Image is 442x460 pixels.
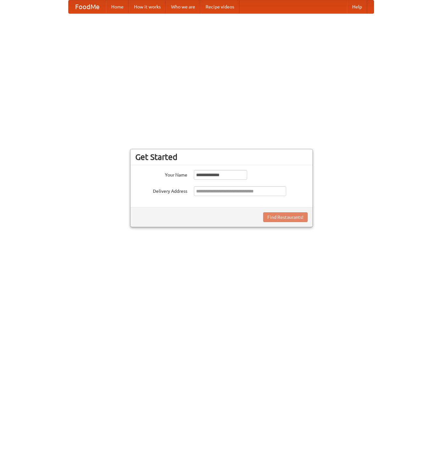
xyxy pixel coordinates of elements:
a: FoodMe [69,0,106,13]
a: How it works [129,0,166,13]
a: Recipe videos [200,0,239,13]
label: Your Name [135,170,187,178]
label: Delivery Address [135,186,187,194]
a: Help [347,0,367,13]
button: Find Restaurants! [263,212,308,222]
a: Home [106,0,129,13]
h3: Get Started [135,152,308,162]
a: Who we are [166,0,200,13]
